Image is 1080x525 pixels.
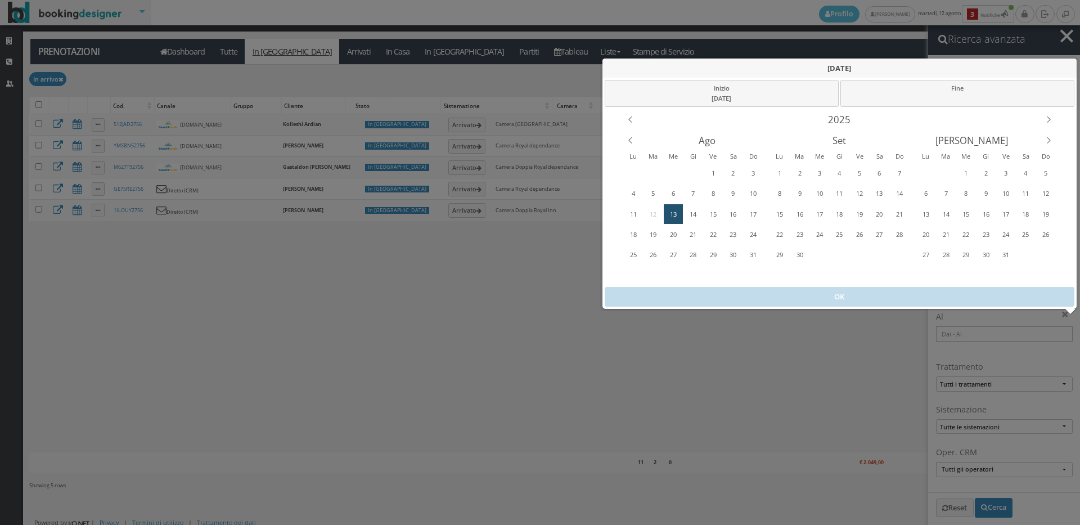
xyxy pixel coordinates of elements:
[602,59,1077,78] div: [DATE]
[997,205,1015,223] div: 17
[643,204,663,224] div: Oggi, Martedì, Agosto 12
[1036,151,1056,163] div: Domenica
[1036,266,1055,285] div: Domenica, Novembre 9
[625,246,642,264] div: 25
[645,205,662,223] div: 12
[790,163,809,183] div: Martedì, Settembre 2
[870,225,889,244] div: Sabato, Settembre 27
[937,184,956,204] div: Martedì, Ottobre 7
[685,226,702,244] div: 21
[996,245,1015,264] div: Venerdì, Ottobre 31
[811,164,829,182] div: 3
[890,226,908,244] div: 28
[956,163,975,183] div: Mercoledì, Ottobre 1
[624,204,643,224] div: Lunedì, Agosto 11
[937,266,956,285] div: Martedì, Novembre 4
[870,151,890,163] div: Sabato
[830,151,850,163] div: Giovedì
[620,109,641,130] div: Previous Year
[724,185,742,203] div: 9
[743,163,762,183] div: Domenica, Agosto 3
[791,164,808,182] div: 2
[850,225,869,244] div: Venerdì, Settembre 26
[957,246,975,264] div: 29
[890,225,909,244] div: Domenica, Settembre 28
[937,185,955,203] div: 7
[683,225,703,244] div: Giovedì, Agosto 21
[743,184,762,204] div: Domenica, Agosto 10
[830,245,849,264] div: Giovedì, Ottobre 2
[791,246,808,264] div: 30
[641,130,773,151] div: Agosto
[890,163,909,183] div: Domenica, Settembre 7
[850,163,869,183] div: Venerdì, Settembre 5
[870,245,889,264] div: Sabato, Ottobre 4
[1037,205,1054,223] div: 19
[790,225,809,244] div: Martedì, Settembre 23
[704,226,722,244] div: 22
[624,184,643,204] div: Lunedì, Agosto 4
[620,130,641,151] div: Previous Month
[790,151,810,163] div: Martedì
[665,246,682,264] div: 27
[770,163,789,183] div: Lunedì, Settembre 1
[870,163,889,183] div: Sabato, Settembre 6
[850,184,869,204] div: Venerdì, Settembre 12
[811,205,829,223] div: 17
[810,204,829,224] div: Mercoledì, Settembre 17
[916,151,936,163] div: Lunedì
[850,245,869,264] div: Venerdì, Ottobre 3
[956,184,975,204] div: Mercoledì, Ottobre 8
[831,164,848,182] div: 4
[996,204,1015,224] div: Venerdì, Ottobre 17
[976,204,995,224] div: Giovedì, Ottobre 16
[977,185,994,203] div: 9
[936,151,956,163] div: Martedì
[1038,130,1059,151] div: Next Month
[791,226,808,244] div: 23
[810,225,829,244] div: Mercoledì, Settembre 24
[1016,225,1035,244] div: Sabato, Ottobre 25
[723,266,742,285] div: Sabato, Settembre 6
[744,164,762,182] div: 3
[1017,205,1034,223] div: 18
[997,185,1015,203] div: 10
[624,245,643,264] div: Lunedì, Agosto 25
[851,226,868,244] div: 26
[771,185,789,203] div: 8
[704,164,722,182] div: 1
[685,246,702,264] div: 28
[704,205,722,223] div: 15
[830,204,849,224] div: Giovedì, Settembre 18
[771,246,789,264] div: 29
[724,226,742,244] div: 23
[664,184,683,204] div: Mercoledì, Agosto 6
[996,163,1015,183] div: Venerdì, Ottobre 3
[704,184,723,204] div: Venerdì, Agosto 8
[683,163,703,183] div: Giovedì, Luglio 31
[643,151,663,163] div: Martedì
[810,163,829,183] div: Mercoledì, Settembre 3
[957,226,975,244] div: 22
[663,151,683,163] div: Mercoledì
[996,151,1016,163] div: Venerdì
[997,246,1015,264] div: 31
[704,245,723,264] div: Venerdì, Agosto 29
[1016,184,1035,204] div: Sabato, Ottobre 11
[1037,164,1054,182] div: 5
[1036,163,1055,183] div: Domenica, Ottobre 5
[683,184,703,204] div: Giovedì, Agosto 7
[744,205,762,223] div: 17
[704,185,722,203] div: 8
[976,184,995,204] div: Giovedì, Ottobre 9
[723,204,742,224] div: Sabato, Agosto 16
[790,204,809,224] div: Martedì, Settembre 16
[851,185,868,203] div: 12
[1017,185,1034,203] div: 11
[743,225,762,244] div: Domenica, Agosto 24
[624,163,643,183] div: Lunedì, Luglio 28
[1016,245,1035,264] div: Sabato, Novembre 1
[665,226,682,244] div: 20
[605,80,839,107] div: Inizio
[810,245,829,264] div: Mercoledì, Ottobre 1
